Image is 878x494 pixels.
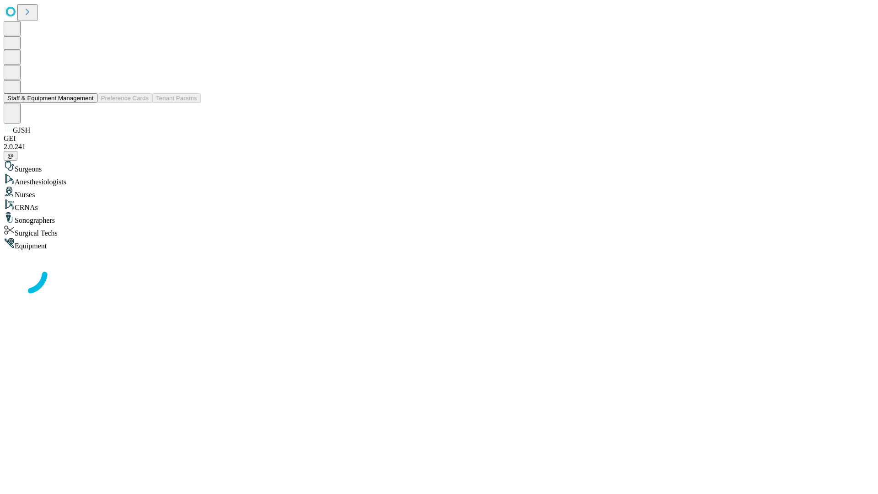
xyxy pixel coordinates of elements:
[4,173,874,186] div: Anesthesiologists
[97,93,152,103] button: Preference Cards
[4,237,874,250] div: Equipment
[4,143,874,151] div: 2.0.241
[4,134,874,143] div: GEI
[13,126,30,134] span: GJSH
[4,186,874,199] div: Nurses
[4,93,97,103] button: Staff & Equipment Management
[4,161,874,173] div: Surgeons
[7,152,14,159] span: @
[4,225,874,237] div: Surgical Techs
[152,93,201,103] button: Tenant Params
[4,212,874,225] div: Sonographers
[4,199,874,212] div: CRNAs
[4,151,17,161] button: @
